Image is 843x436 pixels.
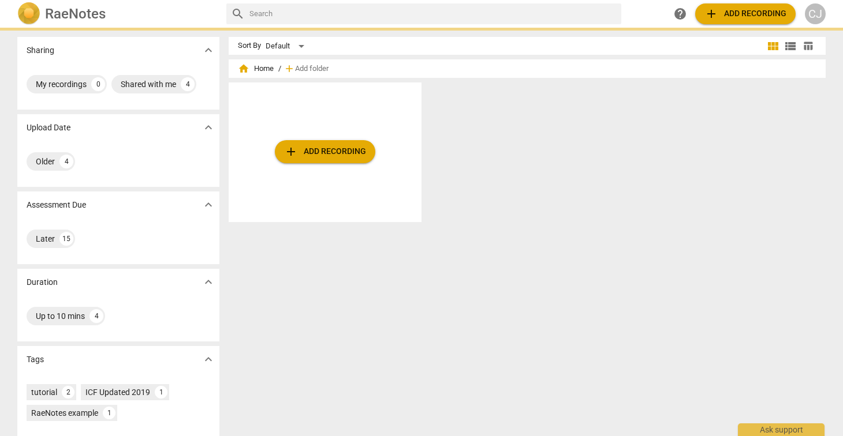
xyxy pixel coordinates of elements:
[200,351,217,368] button: Show more
[89,309,103,323] div: 4
[200,273,217,291] button: Show more
[284,63,295,74] span: add
[59,232,73,246] div: 15
[295,65,329,73] span: Add folder
[202,275,215,289] span: expand_more
[62,386,74,399] div: 2
[200,196,217,213] button: Show more
[704,7,786,21] span: Add recording
[266,37,308,55] div: Default
[200,42,217,59] button: Show more
[27,122,70,134] p: Upload Date
[805,3,826,24] button: CJ
[803,40,814,51] span: table_chart
[670,3,691,24] a: Help
[103,407,115,419] div: 1
[59,155,73,168] div: 4
[27,276,58,288] p: Duration
[278,65,281,73] span: /
[36,78,87,90] div: My recordings
[27,354,44,366] p: Tags
[121,78,176,90] div: Shared with me
[238,42,261,50] div: Sort By
[275,140,375,163] button: Upload
[17,2,217,25] a: LogoRaeNotes
[249,5,617,23] input: Search
[673,7,687,21] span: help
[704,7,718,21] span: add
[200,119,217,136] button: Show more
[31,386,57,398] div: tutorial
[36,310,85,322] div: Up to 10 mins
[231,7,245,21] span: search
[36,156,55,167] div: Older
[45,6,106,22] h2: RaeNotes
[782,37,799,55] button: List view
[202,198,215,212] span: expand_more
[27,199,86,211] p: Assessment Due
[17,2,40,25] img: Logo
[695,3,796,24] button: Upload
[238,63,274,74] span: Home
[738,423,825,436] div: Ask support
[27,44,54,57] p: Sharing
[284,145,366,159] span: Add recording
[181,77,195,91] div: 4
[36,233,55,245] div: Later
[238,63,249,74] span: home
[155,386,167,399] div: 1
[202,352,215,366] span: expand_more
[202,43,215,57] span: expand_more
[764,37,782,55] button: Tile view
[31,407,98,419] div: RaeNotes example
[85,386,150,398] div: ICF Updated 2019
[91,77,105,91] div: 0
[284,145,298,159] span: add
[766,39,780,53] span: view_module
[202,121,215,134] span: expand_more
[799,37,816,55] button: Table view
[784,39,797,53] span: view_list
